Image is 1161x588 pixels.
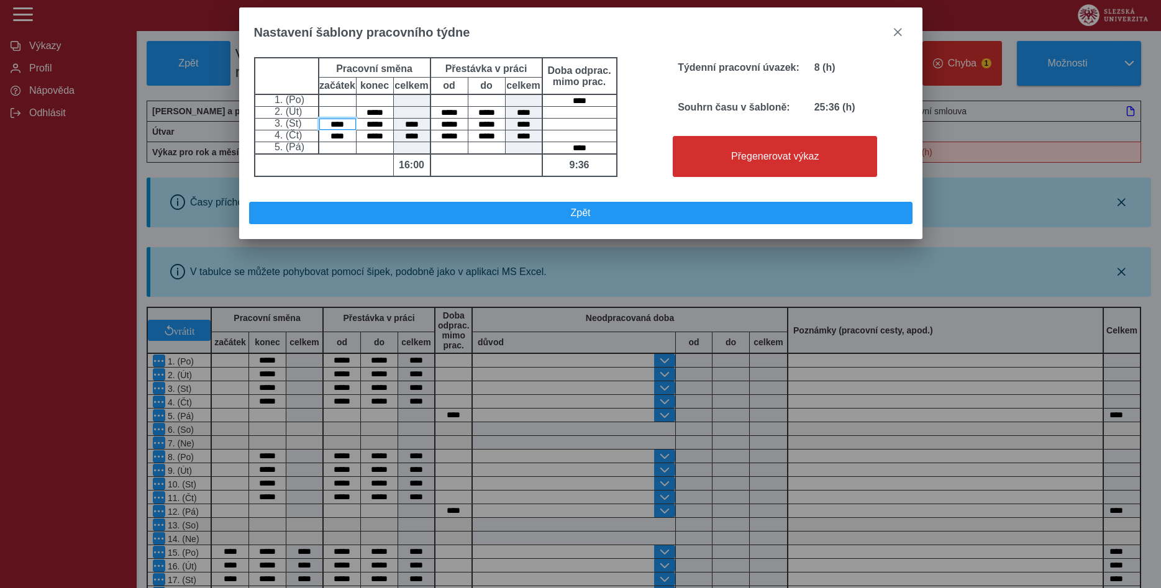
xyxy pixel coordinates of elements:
b: Přestávka v práci [445,63,527,74]
b: 16:00 [394,160,430,171]
button: close [888,22,908,42]
span: Zpět [255,207,907,219]
span: 2. (Út) [272,106,302,117]
span: 1. (Po) [272,94,304,105]
b: celkem [506,80,542,91]
span: Nastavení šablony pracovního týdne [254,25,470,40]
b: celkem [394,80,430,91]
b: 25:36 (h) [814,102,855,112]
span: 5. (Pá) [272,142,304,152]
b: Souhrn času v šabloně: [678,102,790,112]
b: 9:36 [543,160,616,171]
b: Pracovní směna [336,63,412,74]
b: konec [357,80,393,91]
span: 3. (St) [272,118,302,129]
span: 4. (Čt) [272,130,302,140]
b: od [431,80,468,91]
b: do [468,80,505,91]
button: Zpět [249,202,913,224]
b: Doba odprac. mimo prac. [545,65,614,88]
button: Přegenerovat výkaz [673,136,877,177]
b: začátek [319,80,356,91]
span: Přegenerovat výkaz [678,151,872,162]
b: Týdenní pracovní úvazek: [678,62,799,73]
b: 8 (h) [814,62,835,73]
